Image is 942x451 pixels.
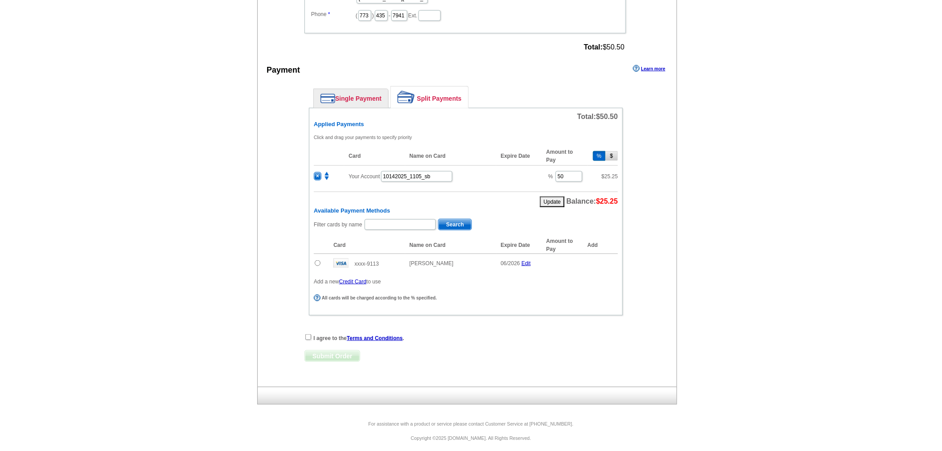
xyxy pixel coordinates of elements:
[605,173,618,180] span: 25.25
[321,94,335,103] img: single-payment.png
[314,121,618,128] h6: Applied Payments
[542,237,587,254] th: Amount to Pay
[577,113,618,120] span: Total:
[522,260,531,266] a: Edit
[596,113,618,120] span: $50.50
[548,173,553,180] span: %
[542,147,587,166] th: Amount to Pay
[633,65,665,72] a: Learn more
[566,197,618,205] span: Balance:
[501,260,520,266] span: 06/2026
[305,351,360,361] span: Submit Order
[267,64,300,76] div: Payment
[381,171,452,182] input: PO #:
[439,219,471,230] span: Search
[314,221,362,229] label: Filter cards by name
[314,207,618,214] h6: Available Payment Methods
[410,260,454,266] span: [PERSON_NAME]
[596,197,618,205] span: $25.25
[584,43,625,51] span: $50.50
[584,43,603,51] strong: Total:
[333,258,349,268] img: visa.gif
[391,86,468,108] a: Split Payments
[354,261,379,267] span: xxxx-9113
[339,279,366,285] a: Credit Card
[314,172,321,180] button: ×
[344,165,542,187] td: Your Account
[601,173,618,180] span: $
[405,147,496,166] th: Name on Card
[438,219,472,230] button: Search
[314,295,616,302] div: All cards will be charged according to the % specified.
[405,237,496,254] th: Name on Card
[398,91,415,103] img: split-payment.png
[593,151,606,161] button: %
[329,237,405,254] th: Card
[309,8,621,22] dd: ( ) - Ext.
[605,151,618,161] button: $
[314,133,618,141] p: Click and drag your payments to specify priority
[347,335,403,341] a: Terms and Conditions
[764,244,942,451] iframe: LiveChat chat widget
[311,10,356,18] label: Phone
[323,172,331,180] img: move.png
[344,147,405,166] th: Card
[313,335,404,341] strong: I agree to the .
[314,89,388,108] a: Single Payment
[540,197,564,207] button: Update
[496,237,542,254] th: Expire Date
[314,278,618,286] p: Add a new to use
[588,237,618,254] th: Add
[496,147,542,166] th: Expire Date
